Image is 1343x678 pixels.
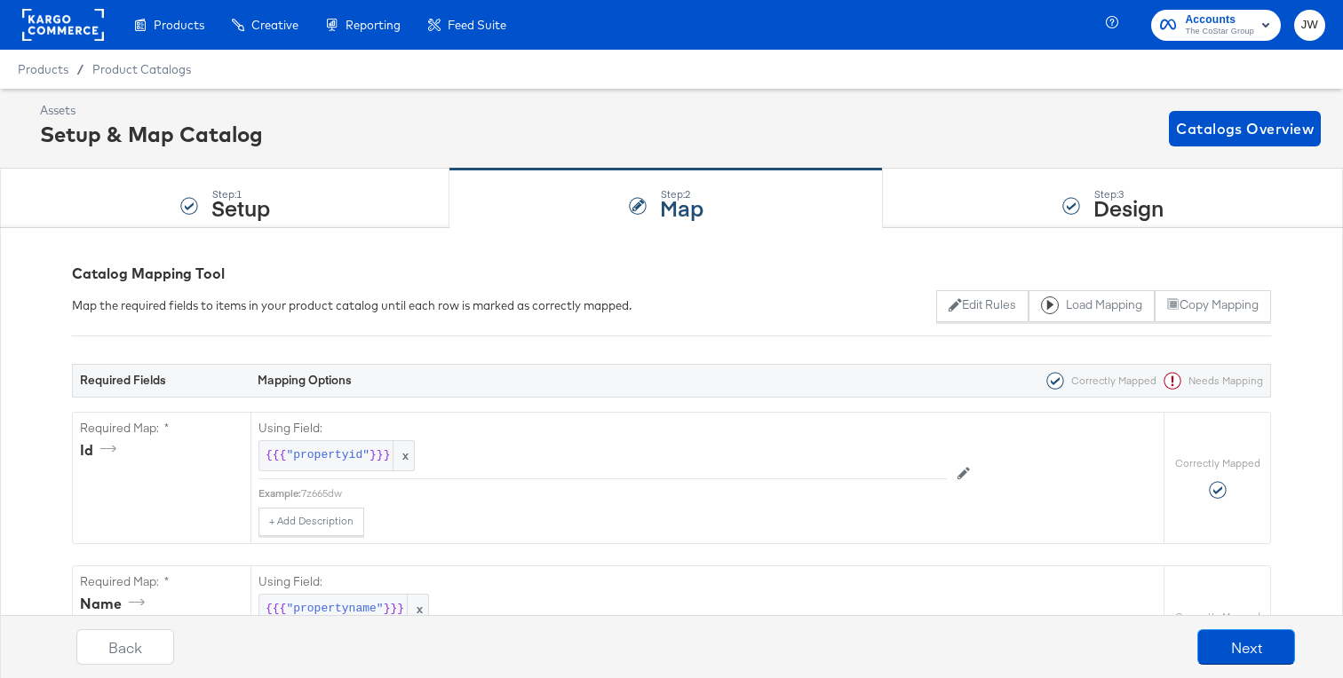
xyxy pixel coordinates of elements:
[80,573,243,590] label: Required Map: *
[40,119,263,149] div: Setup & Map Catalog
[1156,372,1263,390] div: Needs Mapping
[1029,290,1155,322] button: Load Mapping
[448,18,506,32] span: Feed Suite
[1039,372,1156,390] div: Correctly Mapped
[266,447,286,464] span: {{{
[1294,10,1325,41] button: JW
[76,629,174,665] button: Back
[346,18,401,32] span: Reporting
[1185,11,1254,29] span: Accounts
[1197,629,1295,665] button: Next
[80,594,151,614] div: name
[80,440,123,461] div: id
[301,486,947,501] div: 7z665dw
[660,193,703,222] strong: Map
[154,18,204,32] span: Products
[1155,290,1271,322] button: Copy Mapping
[18,62,68,76] span: Products
[258,573,947,590] label: Using Field:
[258,508,364,536] button: + Add Description
[660,188,703,201] div: Step: 2
[1093,193,1164,222] strong: Design
[1151,10,1281,41] button: AccountsThe CoStar Group
[393,441,414,470] span: x
[251,18,298,32] span: Creative
[72,264,1271,284] div: Catalog Mapping Tool
[1093,188,1164,201] div: Step: 3
[1175,456,1260,470] label: Correctly Mapped
[40,102,263,119] div: Assets
[258,420,947,437] label: Using Field:
[1176,116,1314,141] span: Catalogs Overview
[80,372,166,388] strong: Required Fields
[211,193,270,222] strong: Setup
[1301,15,1318,35] span: JW
[258,372,352,388] strong: Mapping Options
[211,188,270,201] div: Step: 1
[72,297,632,314] div: Map the required fields to items in your product catalog until each row is marked as correctly ma...
[258,486,301,501] div: Example:
[286,447,370,464] span: "propertyid"
[936,290,1028,322] button: Edit Rules
[1169,111,1321,146] button: Catalogs Overview
[407,595,428,624] span: x
[92,62,191,76] a: Product Catalogs
[80,420,243,437] label: Required Map: *
[68,62,92,76] span: /
[1185,25,1254,39] span: The CoStar Group
[370,447,390,464] span: }}}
